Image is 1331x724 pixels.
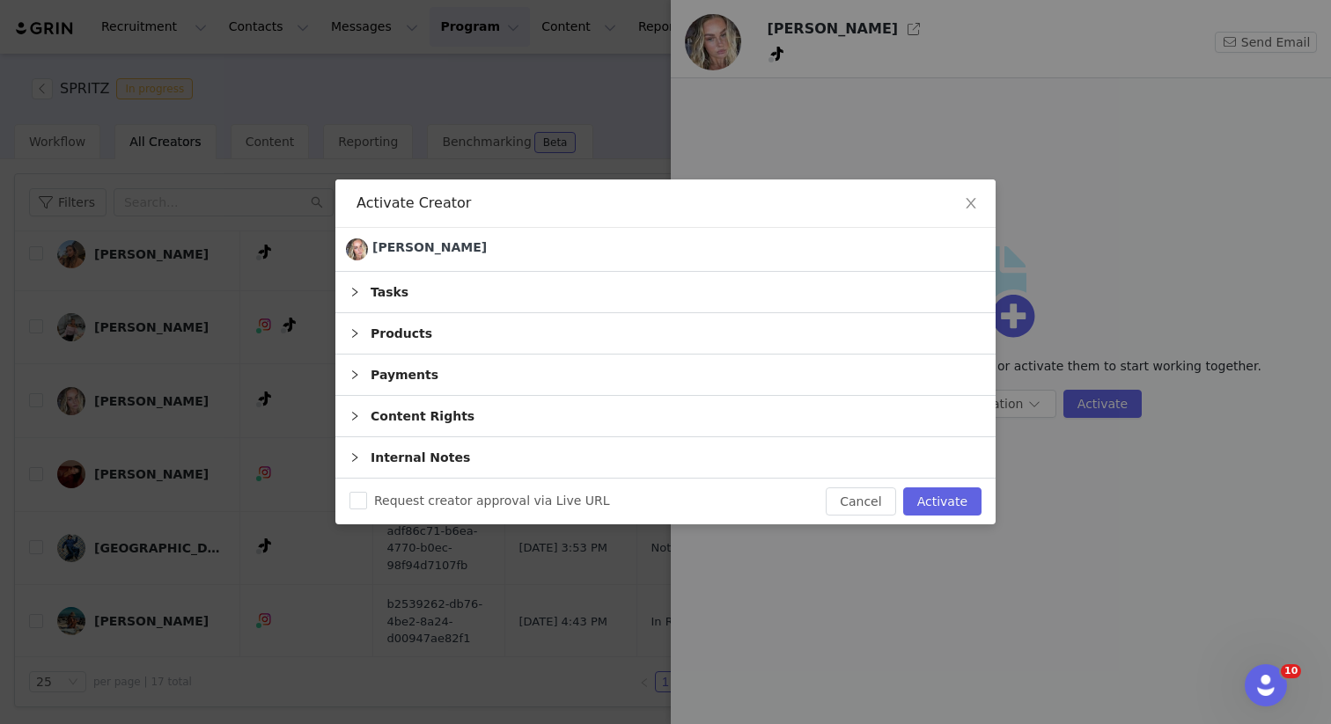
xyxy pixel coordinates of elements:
i: icon: right [349,452,360,463]
i: icon: right [349,369,360,380]
iframe: Intercom live chat [1245,664,1287,706]
div: icon: rightPayments [335,355,996,395]
i: icon: close [964,196,978,210]
div: Activate Creator [357,194,974,213]
img: Karla Poot [346,238,368,260]
i: icon: right [349,328,360,339]
div: icon: rightProducts [335,313,996,354]
button: Activate [903,487,982,516]
div: icon: rightTasks [335,272,996,312]
span: 10 [1281,664,1301,678]
i: icon: right [349,411,360,421]
button: Close [946,179,996,229]
div: [PERSON_NAME] [372,238,487,257]
button: Cancel [826,487,895,516]
i: icon: right [349,287,360,297]
a: [PERSON_NAME] [346,238,487,260]
div: icon: rightInternal Notes [335,437,996,478]
span: Request creator approval via Live URL [367,494,617,508]
div: icon: rightContent Rights [335,396,996,436]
